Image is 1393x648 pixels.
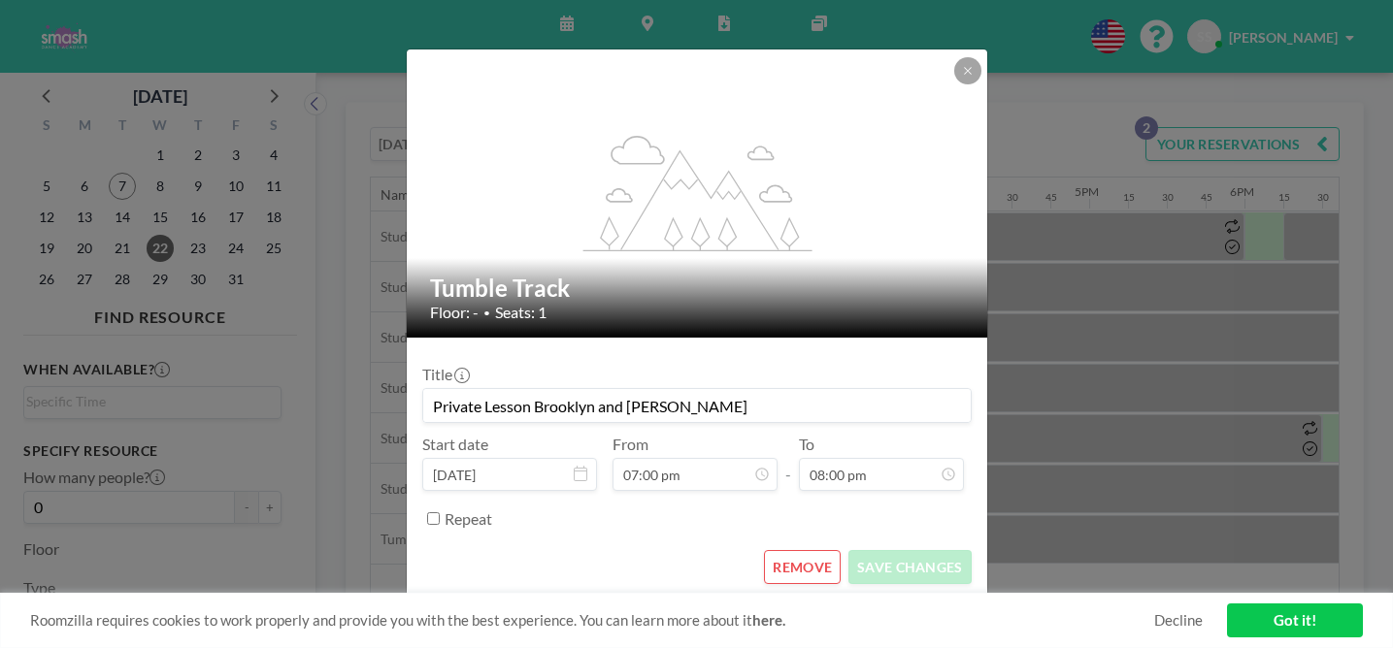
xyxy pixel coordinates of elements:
label: From [613,435,648,454]
input: (No title) [423,389,971,422]
h2: Tumble Track [430,274,966,303]
button: SAVE CHANGES [848,550,971,584]
label: Title [422,365,468,384]
label: Repeat [445,509,492,529]
span: Floor: - [430,303,479,322]
g: flex-grow: 1.2; [582,134,812,250]
a: Decline [1154,611,1203,630]
span: • [483,306,490,320]
span: Seats: 1 [495,303,547,322]
label: To [799,435,814,454]
a: Got it! [1227,603,1363,637]
label: Start date [422,435,488,454]
span: Roomzilla requires cookies to work properly and provide you with the best experience. You can lea... [30,611,1154,630]
a: here. [752,611,785,629]
button: REMOVE [764,550,841,584]
span: - [785,441,791,484]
